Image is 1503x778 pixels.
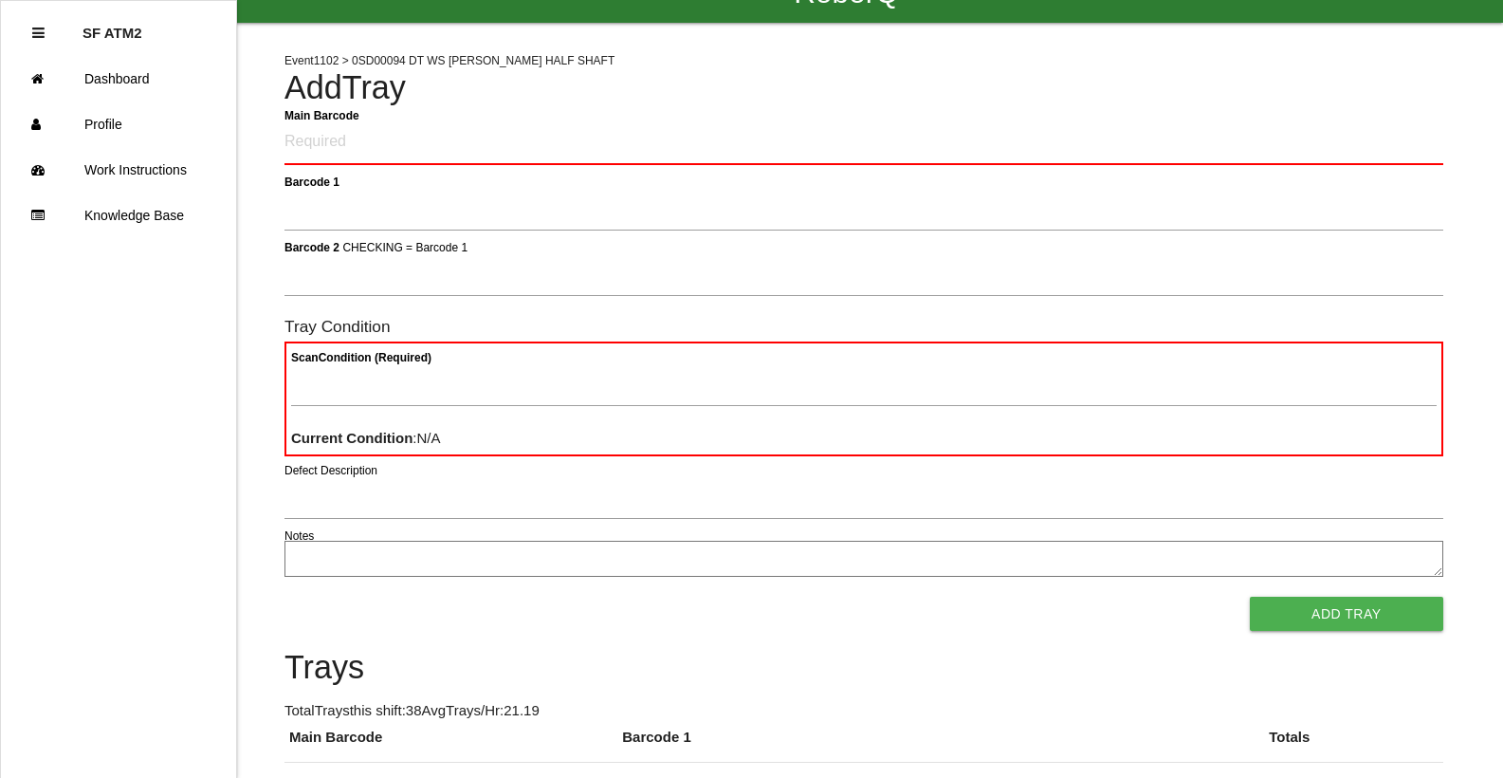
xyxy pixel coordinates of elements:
[284,70,1443,106] h4: Add Tray
[1264,727,1442,763] th: Totals
[284,318,1443,336] h6: Tray Condition
[284,120,1443,165] input: Required
[284,727,617,763] th: Main Barcode
[291,430,412,446] b: Current Condition
[1,193,236,238] a: Knowledge Base
[1,102,236,147] a: Profile
[32,10,45,56] div: Close
[284,54,614,67] span: Event 1102 > 0SD00094 DT WS [PERSON_NAME] HALF SHAFT
[1,147,236,193] a: Work Instructions
[284,240,339,253] b: Barcode 2
[284,108,359,121] b: Main Barcode
[291,430,441,446] span: : N/A
[284,700,1443,722] p: Total Trays this shift: 38 Avg Trays /Hr: 21.19
[284,175,339,188] b: Barcode 1
[617,727,1264,763] th: Barcode 1
[82,10,142,41] p: SF ATM2
[1,56,236,102] a: Dashboard
[1250,597,1443,631] button: Add Tray
[284,650,1443,686] h4: Trays
[284,462,377,479] label: Defect Description
[291,351,431,364] b: Scan Condition (Required)
[284,528,314,545] label: Notes
[342,240,467,253] span: CHECKING = Barcode 1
